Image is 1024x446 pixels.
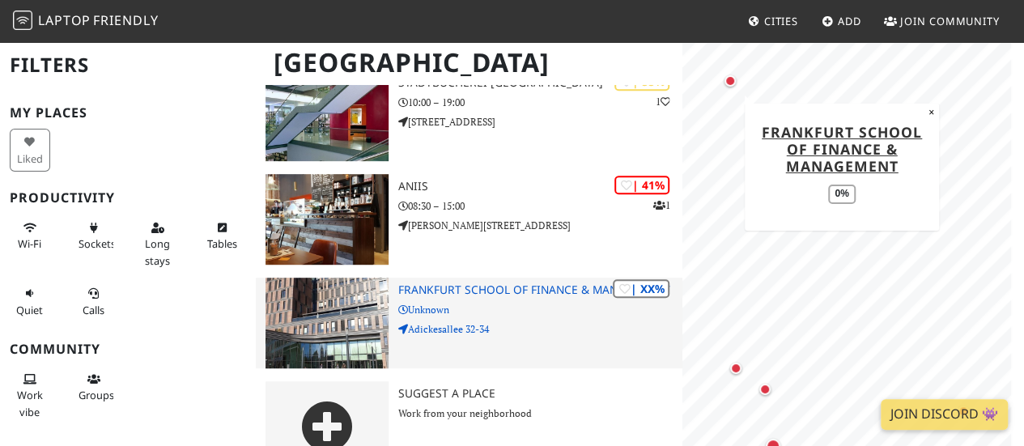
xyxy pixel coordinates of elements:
h3: Aniis [398,180,682,193]
div: | XX% [613,279,669,298]
a: Frankfurt School of Finance & Management | XX% Frankfurt School of Finance & Management Unknown A... [256,278,682,368]
p: Unknown [398,302,682,317]
img: LaptopFriendly [13,11,32,30]
a: Join Community [877,6,1006,36]
a: Add [815,6,868,36]
img: Aniis [266,174,389,265]
div: Map marker [720,71,740,91]
div: Map marker [755,380,775,399]
p: Adickesallee 32-34 [398,321,682,337]
img: Frankfurt School of Finance & Management [266,278,389,368]
div: 0% [829,185,856,203]
h3: My Places [10,105,246,121]
span: Cities [764,14,798,28]
span: Stable Wi-Fi [18,236,41,251]
h3: Suggest a Place [398,387,682,401]
span: Power sockets [79,236,116,251]
h2: Filters [10,40,246,90]
span: Friendly [93,11,158,29]
h3: Frankfurt School of Finance & Management [398,283,682,297]
p: Work from your neighborhood [398,406,682,421]
button: Tables [202,215,242,257]
p: 08:30 – 15:00 [398,198,682,214]
p: 1 [652,198,669,213]
button: Quiet [10,280,50,323]
h1: [GEOGRAPHIC_DATA] [261,40,679,85]
a: Aniis | 41% 1 Aniis 08:30 – 15:00 [PERSON_NAME][STREET_ADDRESS] [256,174,682,265]
button: Long stays [138,215,178,274]
h3: Community [10,342,246,357]
button: Wi-Fi [10,215,50,257]
a: Stadtbücherei Frankfurt - Zentralbibliothek | 55% 1 Stadtbücherei [GEOGRAPHIC_DATA] 10:00 – 19:00... [256,70,682,161]
button: Close popup [924,104,939,121]
button: Work vibe [10,366,50,425]
button: Groups [74,366,114,409]
a: LaptopFriendly LaptopFriendly [13,7,159,36]
div: Map marker [726,359,746,378]
img: Stadtbücherei Frankfurt - Zentralbibliothek [266,70,389,161]
span: Add [838,14,861,28]
button: Calls [74,280,114,323]
span: Group tables [79,388,114,402]
a: Frankfurt School of Finance & Management [762,122,922,176]
h3: Productivity [10,190,246,206]
p: [PERSON_NAME][STREET_ADDRESS] [398,218,682,233]
span: Laptop [38,11,91,29]
span: Quiet [16,303,43,317]
span: Video/audio calls [83,303,104,317]
a: Cities [741,6,805,36]
span: Long stays [145,236,170,267]
span: Work-friendly tables [206,236,236,251]
span: Join Community [900,14,1000,28]
a: Join Discord 👾 [881,399,1008,430]
p: [STREET_ADDRESS] [398,114,682,130]
div: | 41% [614,176,669,194]
span: People working [17,388,43,418]
button: Sockets [74,215,114,257]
